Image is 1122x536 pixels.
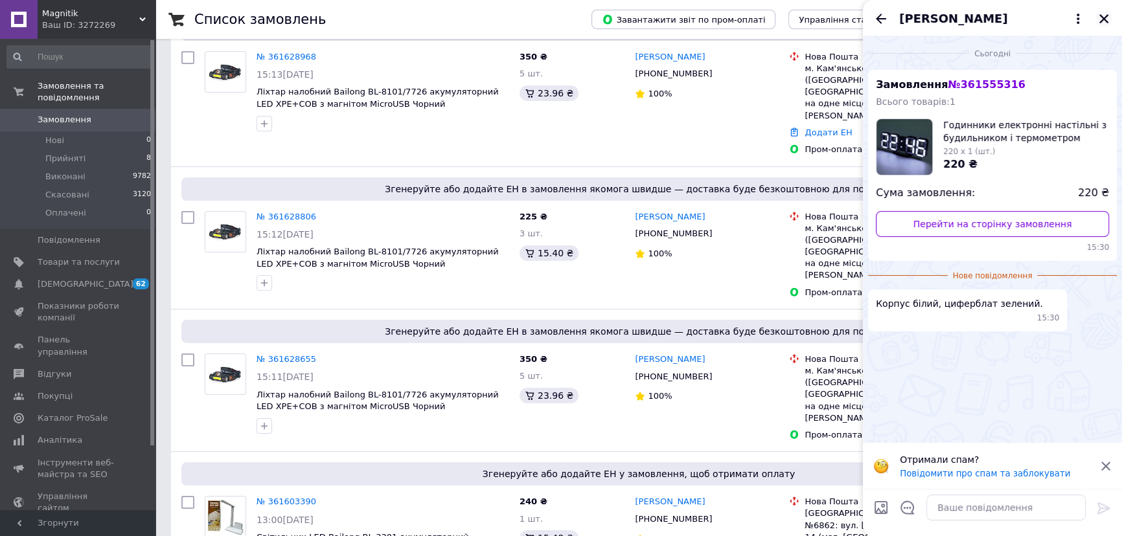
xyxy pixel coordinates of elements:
[257,390,499,412] a: Ліхтар налобний Bailong BL-8101/7726 акумуляторний LED XPE+COВ з магнітом MicroUSB Чорний
[205,57,246,87] img: Фото товару
[520,388,578,403] div: 23.96 ₴
[520,69,543,78] span: 5 шт.
[876,242,1109,253] span: 15:30 12.09.2025
[38,434,82,446] span: Аналітика
[648,391,672,401] span: 100%
[257,354,316,364] a: № 361628655
[520,85,578,101] div: 23.96 ₴
[205,51,246,93] a: Фото товару
[520,354,547,364] span: 350 ₴
[257,212,316,221] a: № 361628806
[38,300,120,324] span: Показники роботи компанії
[45,171,86,183] span: Виконані
[943,147,995,156] span: 220 x 1 (шт.)
[602,14,765,25] span: Завантажити звіт по пром-оплаті
[38,457,120,480] span: Інструменти веб-майстра та SEO
[257,229,314,240] span: 15:12[DATE]
[805,496,964,508] div: Нова Пошта
[635,229,712,238] span: [PHONE_NUMBER]
[805,211,964,223] div: Нова Пошта
[42,19,155,31] div: Ваш ID: 3272269
[873,11,889,27] button: Назад
[805,429,964,441] div: Пром-оплата
[187,467,1091,480] span: Згенеруйте або додайте ЕН у замовлення, щоб отримати оплату
[133,278,149,289] span: 62
[45,207,86,219] span: Оплачені
[38,256,120,268] span: Товари та послуги
[520,371,543,381] span: 5 шт.
[257,497,316,506] a: № 361603390
[520,229,543,238] span: 3 шт.
[146,135,151,146] span: 0
[38,114,91,126] span: Замовлення
[805,144,964,155] div: Пром-оплата
[876,78,1025,91] span: Замовлення
[146,153,151,164] span: 8
[42,8,139,19] span: Magnitik
[876,297,1043,310] span: Корпус білий, циферблат зелений.
[876,186,975,201] span: Сума замовлення:
[205,359,246,389] img: Фото товару
[194,12,326,27] h1: Список замовлень
[635,372,712,381] span: [PHONE_NUMBER]
[6,45,152,69] input: Пошук
[520,497,547,506] span: 240 ₴
[1078,186,1109,201] span: 220 ₴
[187,325,1091,338] span: Згенеруйте або додайте ЕН в замовлення якомога швидше — доставка буде безкоштовною для покупця
[648,89,672,98] span: 100%
[45,135,64,146] span: Нові
[38,412,108,424] span: Каталог ProSale
[943,158,978,170] span: 220 ₴
[205,217,246,247] img: Фото товару
[805,287,964,298] div: Пром-оплата
[635,51,705,63] a: [PERSON_NAME]
[635,496,705,508] a: [PERSON_NAME]
[205,211,246,252] a: Фото товару
[899,10,1086,27] button: [PERSON_NAME]
[257,372,314,382] span: 15:11[DATE]
[257,87,499,109] a: Ліхтар налобний Bailong BL-8101/7726 акумуляторний LED XPE+COВ з магнітом MicroUSB Чорний
[1096,11,1112,27] button: Закрити
[876,119,932,175] img: 3852680501_w1000_h1000_godinniki-elektronni-nastilni.jpg
[899,499,916,516] button: Відкрити шаблони відповідей
[635,211,705,223] a: [PERSON_NAME]
[257,69,314,80] span: 15:13[DATE]
[591,10,775,29] button: Завантажити звіт по пром-оплаті
[876,96,956,107] span: Всього товарів: 1
[868,47,1117,60] div: 12.09.2025
[876,211,1109,237] a: Перейти на сторінку замовлення
[648,249,672,258] span: 100%
[133,189,151,201] span: 3120
[900,453,1092,466] p: Отримали спам?
[1037,313,1060,324] span: 15:30 12.09.2025
[38,278,133,290] span: [DEMOGRAPHIC_DATA]
[805,365,964,424] div: м. Кам'янське ([GEOGRAPHIC_DATA], [GEOGRAPHIC_DATA].), №7 (до 30 кг на одне місце): просп. [PERSO...
[900,469,1070,478] button: Повідомити про спам та заблокувати
[805,128,852,137] a: Додати ЕН
[133,171,151,183] span: 9782
[38,334,120,357] span: Панель управління
[187,183,1091,195] span: Згенеруйте або додайте ЕН в замовлення якомога швидше — доставка буде безкоштовною для покупця
[948,271,1038,282] span: Нове повідомлення
[146,207,151,219] span: 0
[257,247,499,269] span: Ліхтар налобний Bailong BL-8101/7726 акумуляторний LED XPE+COВ з магнітом MicroUSB Чорний
[205,353,246,395] a: Фото товару
[257,52,316,61] a: № 361628968
[45,153,86,164] span: Прийняті
[38,390,73,402] span: Покупці
[873,458,889,474] img: :face_with_monocle:
[520,245,578,261] div: 15.40 ₴
[943,118,1109,144] span: Годинники електронні настільні з будильником і термометром Caixing CX-2218
[948,78,1025,91] span: № 361555316
[788,10,908,29] button: Управління статусами
[969,49,1016,60] span: Сьогодні
[257,515,314,525] span: 13:00[DATE]
[520,52,547,61] span: 350 ₴
[45,189,89,201] span: Скасовані
[38,491,120,514] span: Управління сайтом
[805,51,964,63] div: Нова Пошта
[805,353,964,365] div: Нова Пошта
[38,234,100,246] span: Повідомлення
